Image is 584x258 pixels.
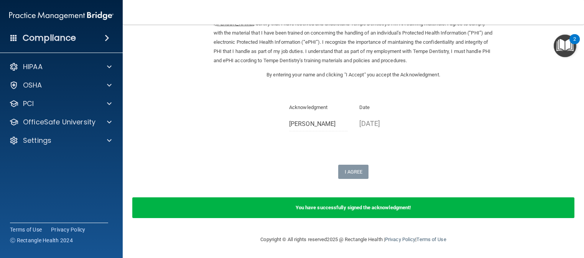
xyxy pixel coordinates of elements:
p: HIPAA [23,62,43,71]
a: Privacy Policy [51,226,86,233]
p: OfficeSafe University [23,117,95,127]
a: PCI [9,99,112,108]
a: OfficeSafe University [9,117,112,127]
img: PMB logo [9,8,114,23]
p: I, , certify that I have received and understand Tempe Dentistry's HIPAA training materials. I ag... [214,19,494,65]
p: OSHA [23,81,42,90]
div: 2 [573,39,576,49]
p: PCI [23,99,34,108]
a: Settings [9,136,112,145]
iframe: Drift Widget Chat Controller [546,205,575,234]
a: Privacy Policy [385,237,415,242]
button: Open Resource Center, 2 new notifications [554,35,576,57]
ins: [PERSON_NAME] [216,21,253,26]
p: Date [359,103,418,112]
b: You have successfully signed the acknowledgment! [296,205,411,210]
span: Ⓒ Rectangle Health 2024 [10,237,73,244]
a: HIPAA [9,62,112,71]
a: Terms of Use [416,237,446,242]
div: Copyright © All rights reserved 2025 @ Rectangle Health | | [214,227,494,252]
input: Full Name [289,117,348,131]
p: [DATE] [359,117,418,130]
a: Terms of Use [10,226,42,233]
h4: Compliance [23,33,76,43]
p: By entering your name and clicking "I Accept" you accept the Acknowledgment. [214,70,494,79]
p: Settings [23,136,51,145]
button: I Agree [338,165,369,179]
p: Acknowledgment [289,103,348,112]
a: OSHA [9,81,112,90]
